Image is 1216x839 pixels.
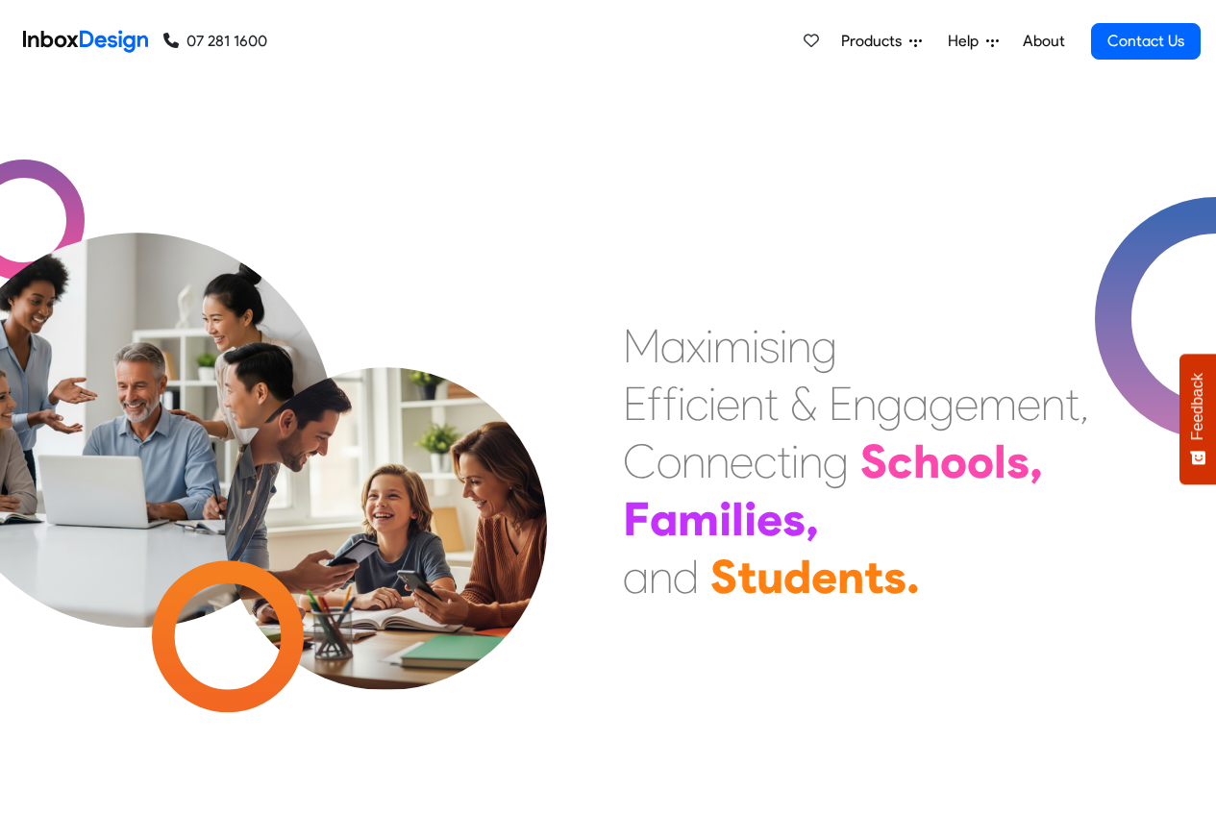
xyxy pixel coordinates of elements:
div: n [706,432,730,490]
div: s [883,548,906,605]
div: c [754,432,777,490]
a: 07 281 1600 [163,30,267,53]
div: e [730,432,754,490]
div: a [903,375,929,432]
div: e [955,375,979,432]
div: m [678,490,719,548]
div: E [623,375,647,432]
div: n [740,375,764,432]
a: Products [833,22,930,61]
div: t [1065,375,1080,432]
div: i [780,317,787,375]
div: o [967,432,994,490]
div: n [682,432,706,490]
div: g [811,317,837,375]
div: o [940,432,967,490]
div: , [806,490,819,548]
div: t [737,548,757,605]
div: n [1041,375,1065,432]
div: S [860,432,887,490]
a: Contact Us [1091,23,1201,60]
div: c [887,432,913,490]
span: Feedback [1189,373,1206,440]
div: f [647,375,662,432]
div: n [787,317,811,375]
div: m [713,317,752,375]
div: & [790,375,817,432]
div: C [623,432,657,490]
a: About [1017,22,1070,61]
div: l [994,432,1006,490]
div: Maximising Efficient & Engagement, Connecting Schools, Families, and Students. [623,317,1089,605]
span: Products [841,30,909,53]
div: u [757,548,783,605]
div: a [623,548,649,605]
div: i [744,490,757,548]
div: g [877,375,903,432]
button: Feedback - Show survey [1179,354,1216,484]
div: , [1080,375,1089,432]
div: n [649,548,673,605]
div: x [686,317,706,375]
div: , [1030,432,1043,490]
span: Help [948,30,986,53]
a: Help [940,22,1006,61]
div: e [757,490,782,548]
div: e [1017,375,1041,432]
div: s [1006,432,1030,490]
img: parents_with_child.png [185,287,587,690]
div: i [678,375,685,432]
div: i [791,432,799,490]
div: s [759,317,780,375]
div: . [906,548,920,605]
div: g [823,432,849,490]
div: S [710,548,737,605]
div: M [623,317,660,375]
div: g [929,375,955,432]
div: i [719,490,732,548]
div: i [752,317,759,375]
div: i [706,317,713,375]
div: d [783,548,811,605]
div: m [979,375,1017,432]
div: l [732,490,744,548]
div: n [853,375,877,432]
div: h [913,432,940,490]
div: o [657,432,682,490]
div: a [650,490,678,548]
div: n [837,548,864,605]
div: t [864,548,883,605]
div: e [811,548,837,605]
div: t [764,375,779,432]
div: E [829,375,853,432]
div: i [708,375,716,432]
div: f [662,375,678,432]
div: d [673,548,699,605]
div: F [623,490,650,548]
div: s [782,490,806,548]
div: t [777,432,791,490]
div: c [685,375,708,432]
div: a [660,317,686,375]
div: e [716,375,740,432]
div: n [799,432,823,490]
